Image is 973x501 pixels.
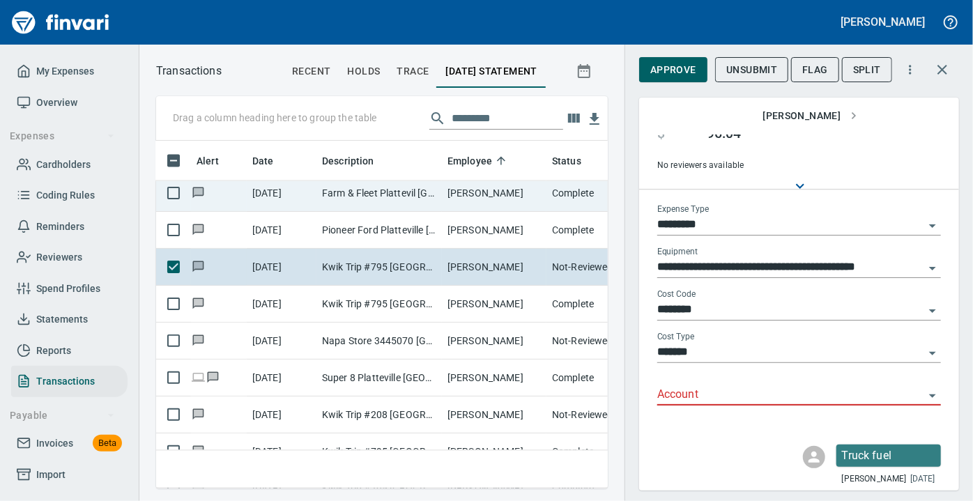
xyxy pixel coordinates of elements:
button: Close transaction [926,53,959,86]
td: [DATE] [247,396,316,433]
span: trace [397,63,429,80]
a: Transactions [11,366,128,397]
span: Has messages [191,410,206,419]
span: Has messages [191,188,206,197]
span: Status [552,153,581,169]
td: Kwik Trip #795 [GEOGRAPHIC_DATA] [GEOGRAPHIC_DATA] [316,249,442,286]
span: My Expenses [36,63,94,80]
span: Cardholders [36,156,91,174]
a: Spend Profiles [11,273,128,305]
img: Finvari [8,6,113,39]
td: Kwik Trip #795 [GEOGRAPHIC_DATA] [GEOGRAPHIC_DATA] [316,433,442,470]
span: Date [252,153,274,169]
button: Open [923,216,942,236]
td: Napa Store 3445070 [GEOGRAPHIC_DATA] [GEOGRAPHIC_DATA] [316,323,442,360]
td: Complete [546,175,651,212]
span: Statements [36,311,88,328]
span: No reviewers available [657,159,847,173]
button: [PERSON_NAME] [757,103,863,129]
td: Complete [546,212,651,249]
td: Farm & Fleet Plattevil [GEOGRAPHIC_DATA] [GEOGRAPHIC_DATA] [316,175,442,212]
td: Complete [546,286,651,323]
span: Has messages [206,373,220,382]
button: Open [923,386,942,406]
a: Reminders [11,211,128,242]
a: Reports [11,335,128,367]
span: Alert [197,153,237,169]
a: InvoicesBeta [11,428,128,459]
label: Equipment [657,248,698,256]
nav: breadcrumb [156,63,222,79]
span: Overview [36,94,77,111]
td: [DATE] [247,323,316,360]
span: Import [36,466,66,484]
td: [PERSON_NAME] [442,286,546,323]
span: $ [657,125,665,142]
button: Expenses [4,123,121,149]
button: Open [923,301,942,321]
span: Has messages [191,262,206,271]
td: Not-Reviewed [546,249,651,286]
span: Reports [36,342,71,360]
button: Unsubmit [715,57,788,83]
td: Not-Reviewed [546,323,651,360]
label: Cost Code [657,291,696,299]
a: My Expenses [11,56,128,87]
span: recent [292,63,330,80]
td: [DATE] [247,212,316,249]
td: [DATE] [247,286,316,323]
td: [PERSON_NAME] [442,433,546,470]
span: [DATE] [910,472,935,486]
span: Transactions [36,373,95,390]
span: Employee [447,153,510,169]
span: Description [322,153,392,169]
p: Truck fuel [842,447,935,464]
td: Super 8 Platteville [GEOGRAPHIC_DATA] [GEOGRAPHIC_DATA] [316,360,442,396]
span: Alert [197,153,219,169]
button: Open [923,344,942,363]
span: [PERSON_NAME] [842,472,907,486]
button: Flag [791,57,839,83]
span: [PERSON_NAME] [763,107,857,125]
span: Spend Profiles [36,280,100,298]
span: Has messages [191,447,206,456]
a: Coding Rules [11,180,128,211]
td: Kwik Trip #208 [GEOGRAPHIC_DATA] [GEOGRAPHIC_DATA] [316,396,442,433]
button: Split [842,57,892,83]
button: [PERSON_NAME] [838,11,928,33]
a: Statements [11,304,128,335]
a: Import [11,459,128,491]
td: Complete [546,433,651,470]
p: Transactions [156,63,222,79]
a: Overview [11,87,128,118]
td: [DATE] [247,433,316,470]
span: Expenses [10,128,115,145]
span: Employee [447,153,492,169]
button: More [895,54,926,85]
h5: [PERSON_NAME] [841,15,925,29]
td: Pioneer Ford Platteville [GEOGRAPHIC_DATA] [316,212,442,249]
span: Coding Rules [36,187,95,204]
span: Invoices [36,435,73,452]
label: Cost Type [657,333,695,341]
span: Online transaction [191,373,206,382]
span: Beta [93,436,122,452]
span: Has messages [191,225,206,234]
td: Complete [546,360,651,396]
button: Approve [639,57,707,83]
label: Expense Type [657,206,709,214]
span: Reminders [36,218,84,236]
td: [PERSON_NAME] [442,360,546,396]
a: Cardholders [11,149,128,180]
a: Reviewers [11,242,128,273]
p: Drag a column heading here to group the table [173,111,377,125]
span: Split [853,61,881,79]
span: Approve [650,61,696,79]
button: Open [923,259,942,278]
td: Not-Reviewed [546,396,651,433]
span: Flag [802,61,828,79]
span: holds [348,63,381,80]
td: [PERSON_NAME] [442,175,546,212]
span: [DATE] Statement [446,63,537,80]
